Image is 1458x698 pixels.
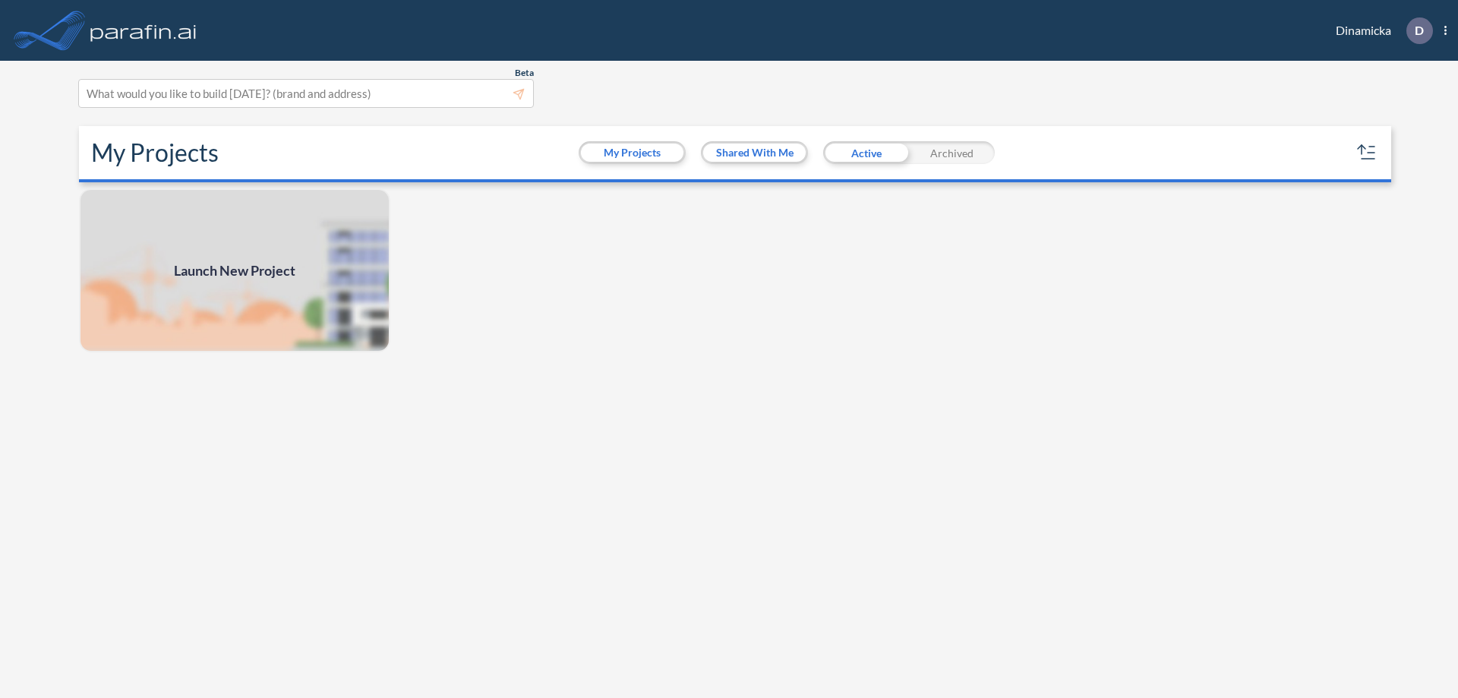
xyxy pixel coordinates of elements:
[515,67,534,79] span: Beta
[823,141,909,164] div: Active
[703,144,806,162] button: Shared With Me
[79,188,390,352] img: add
[1355,141,1379,165] button: sort
[91,138,219,167] h2: My Projects
[87,15,200,46] img: logo
[174,261,295,281] span: Launch New Project
[1415,24,1424,37] p: D
[1313,17,1447,44] div: Dinamicka
[909,141,995,164] div: Archived
[581,144,683,162] button: My Projects
[79,188,390,352] a: Launch New Project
